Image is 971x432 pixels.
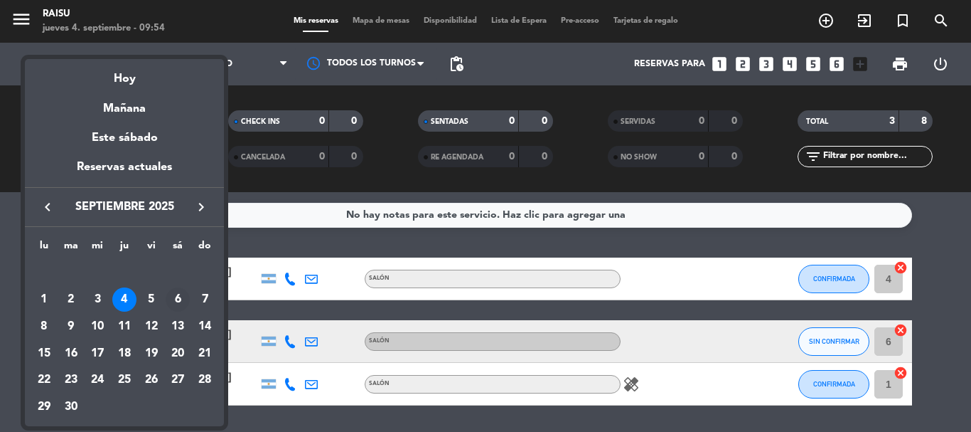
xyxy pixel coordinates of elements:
td: 9 de septiembre de 2025 [58,313,85,340]
button: keyboard_arrow_right [188,198,214,216]
div: 19 [139,342,163,366]
div: 8 [32,315,56,339]
td: 4 de septiembre de 2025 [111,287,138,314]
td: 28 de septiembre de 2025 [191,367,218,394]
td: 16 de septiembre de 2025 [58,340,85,367]
div: Hoy [25,59,224,88]
div: 11 [112,315,136,339]
span: septiembre 2025 [60,198,188,216]
div: 27 [166,369,190,393]
td: 7 de septiembre de 2025 [191,287,218,314]
div: 12 [139,315,163,339]
th: miércoles [84,238,111,260]
div: 16 [59,342,83,366]
div: 23 [59,369,83,393]
th: viernes [138,238,165,260]
div: 30 [59,395,83,419]
th: domingo [191,238,218,260]
div: 6 [166,288,190,312]
div: 18 [112,342,136,366]
i: keyboard_arrow_right [193,199,210,216]
td: 5 de septiembre de 2025 [138,287,165,314]
td: 25 de septiembre de 2025 [111,367,138,394]
td: SEP. [31,260,218,287]
div: 22 [32,369,56,393]
td: 20 de septiembre de 2025 [165,340,192,367]
th: sábado [165,238,192,260]
button: keyboard_arrow_left [35,198,60,216]
td: 1 de septiembre de 2025 [31,287,58,314]
div: Mañana [25,89,224,118]
div: 9 [59,315,83,339]
div: 10 [85,315,109,339]
td: 6 de septiembre de 2025 [165,287,192,314]
th: martes [58,238,85,260]
td: 17 de septiembre de 2025 [84,340,111,367]
th: lunes [31,238,58,260]
div: 26 [139,369,163,393]
td: 26 de septiembre de 2025 [138,367,165,394]
td: 22 de septiembre de 2025 [31,367,58,394]
div: 4 [112,288,136,312]
td: 24 de septiembre de 2025 [84,367,111,394]
td: 27 de septiembre de 2025 [165,367,192,394]
div: 25 [112,369,136,393]
div: 29 [32,395,56,419]
td: 30 de septiembre de 2025 [58,394,85,421]
td: 18 de septiembre de 2025 [111,340,138,367]
td: 21 de septiembre de 2025 [191,340,218,367]
i: keyboard_arrow_left [39,199,56,216]
td: 23 de septiembre de 2025 [58,367,85,394]
div: 21 [193,342,217,366]
td: 15 de septiembre de 2025 [31,340,58,367]
div: 17 [85,342,109,366]
td: 10 de septiembre de 2025 [84,313,111,340]
div: 28 [193,369,217,393]
td: 8 de septiembre de 2025 [31,313,58,340]
div: 3 [85,288,109,312]
div: Este sábado [25,118,224,158]
td: 19 de septiembre de 2025 [138,340,165,367]
div: 7 [193,288,217,312]
div: 14 [193,315,217,339]
td: 11 de septiembre de 2025 [111,313,138,340]
td: 2 de septiembre de 2025 [58,287,85,314]
td: 29 de septiembre de 2025 [31,394,58,421]
th: jueves [111,238,138,260]
div: 2 [59,288,83,312]
td: 12 de septiembre de 2025 [138,313,165,340]
td: 13 de septiembre de 2025 [165,313,192,340]
div: 15 [32,342,56,366]
td: 14 de septiembre de 2025 [191,313,218,340]
div: 24 [85,369,109,393]
td: 3 de septiembre de 2025 [84,287,111,314]
div: 1 [32,288,56,312]
div: 5 [139,288,163,312]
div: 13 [166,315,190,339]
div: Reservas actuales [25,158,224,187]
div: 20 [166,342,190,366]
